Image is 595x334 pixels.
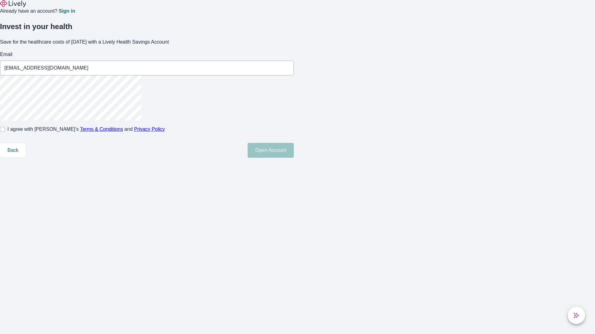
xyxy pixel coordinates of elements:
[80,126,123,132] a: Terms & Conditions
[7,126,165,133] span: I agree with [PERSON_NAME]’s and
[134,126,165,132] a: Privacy Policy
[573,312,580,319] svg: Lively AI Assistant
[568,307,585,324] button: chat
[59,9,75,14] a: Sign in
